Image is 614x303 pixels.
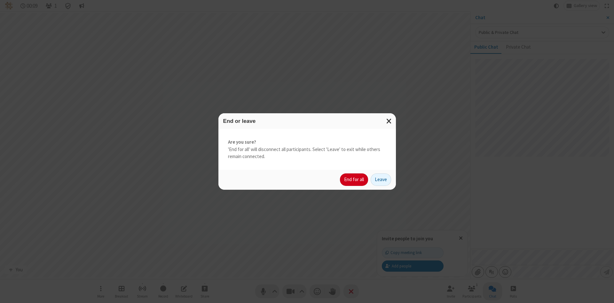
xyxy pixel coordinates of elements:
[340,173,368,186] button: End for all
[382,113,396,129] button: Close modal
[218,129,396,170] div: 'End for all' will disconnect all participants. Select 'Leave' to exit while others remain connec...
[371,173,391,186] button: Leave
[223,118,391,124] h3: End or leave
[228,139,386,146] strong: Are you sure?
